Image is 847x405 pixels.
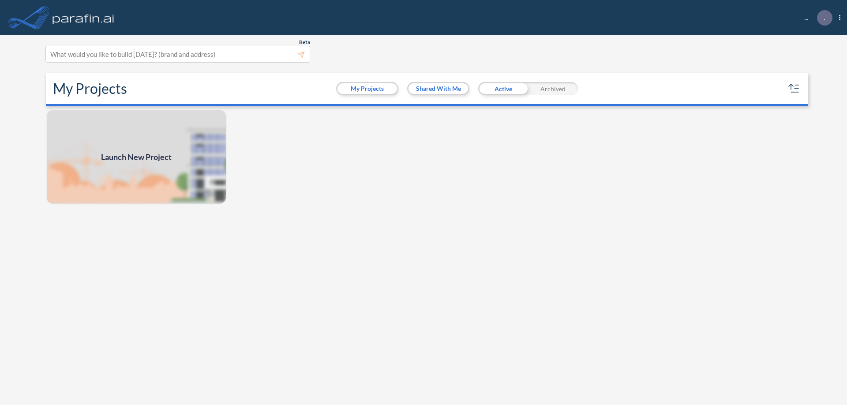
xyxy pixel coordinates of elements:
[299,39,310,46] span: Beta
[46,109,227,204] a: Launch New Project
[787,82,801,96] button: sort
[51,9,116,26] img: logo
[478,82,528,95] div: Active
[528,82,578,95] div: Archived
[337,83,397,94] button: My Projects
[791,10,840,26] div: ...
[101,151,172,163] span: Launch New Project
[46,109,227,204] img: add
[824,14,825,22] p: .
[53,80,127,97] h2: My Projects
[409,83,468,94] button: Shared With Me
